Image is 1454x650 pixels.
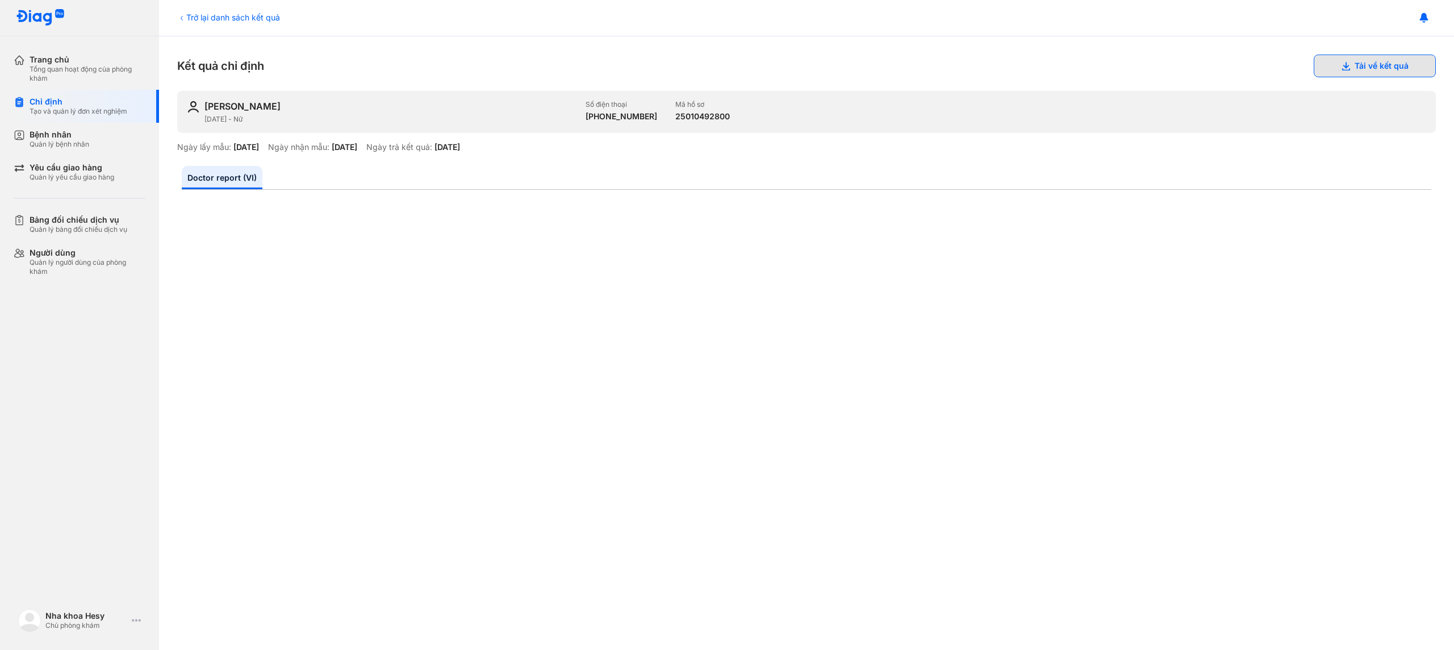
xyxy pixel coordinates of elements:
[586,111,657,122] div: [PHONE_NUMBER]
[233,142,259,152] div: [DATE]
[675,111,730,122] div: 25010492800
[30,258,145,276] div: Quản lý người dùng của phòng khám
[675,100,730,109] div: Mã hồ sơ
[268,142,329,152] div: Ngày nhận mẫu:
[186,100,200,114] img: user-icon
[30,97,127,107] div: Chỉ định
[18,609,41,632] img: logo
[434,142,460,152] div: [DATE]
[30,130,89,140] div: Bệnh nhân
[30,65,145,83] div: Tổng quan hoạt động của phòng khám
[586,100,657,109] div: Số điện thoại
[30,163,114,173] div: Yêu cầu giao hàng
[16,9,65,27] img: logo
[45,611,127,621] div: Nha khoa Hesy
[177,142,231,152] div: Ngày lấy mẫu:
[177,55,1436,77] div: Kết quả chỉ định
[30,173,114,182] div: Quản lý yêu cầu giao hàng
[30,248,145,258] div: Người dùng
[30,215,127,225] div: Bảng đối chiếu dịch vụ
[30,107,127,116] div: Tạo và quản lý đơn xét nghiệm
[332,142,357,152] div: [DATE]
[30,140,89,149] div: Quản lý bệnh nhân
[366,142,432,152] div: Ngày trả kết quả:
[177,11,280,23] div: Trở lại danh sách kết quả
[30,55,145,65] div: Trang chủ
[30,225,127,234] div: Quản lý bảng đối chiếu dịch vụ
[182,166,262,189] a: Doctor report (VI)
[1314,55,1436,77] button: Tải về kết quả
[204,115,576,124] div: [DATE] - Nữ
[204,100,281,113] div: [PERSON_NAME]
[45,621,127,630] div: Chủ phòng khám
